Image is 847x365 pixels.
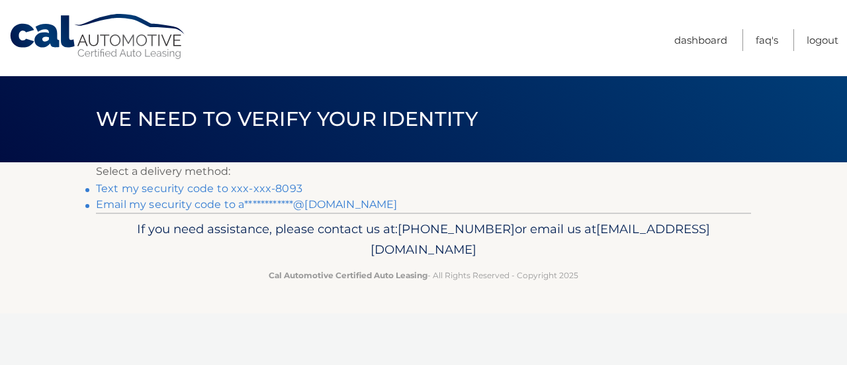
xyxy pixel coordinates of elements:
[105,219,742,261] p: If you need assistance, please contact us at: or email us at
[96,107,478,131] span: We need to verify your identity
[398,221,515,236] span: [PHONE_NUMBER]
[9,13,187,60] a: Cal Automotive
[96,162,751,181] p: Select a delivery method:
[807,29,838,51] a: Logout
[674,29,727,51] a: Dashboard
[96,182,302,195] a: Text my security code to xxx-xxx-8093
[105,268,742,282] p: - All Rights Reserved - Copyright 2025
[269,270,427,280] strong: Cal Automotive Certified Auto Leasing
[756,29,778,51] a: FAQ's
